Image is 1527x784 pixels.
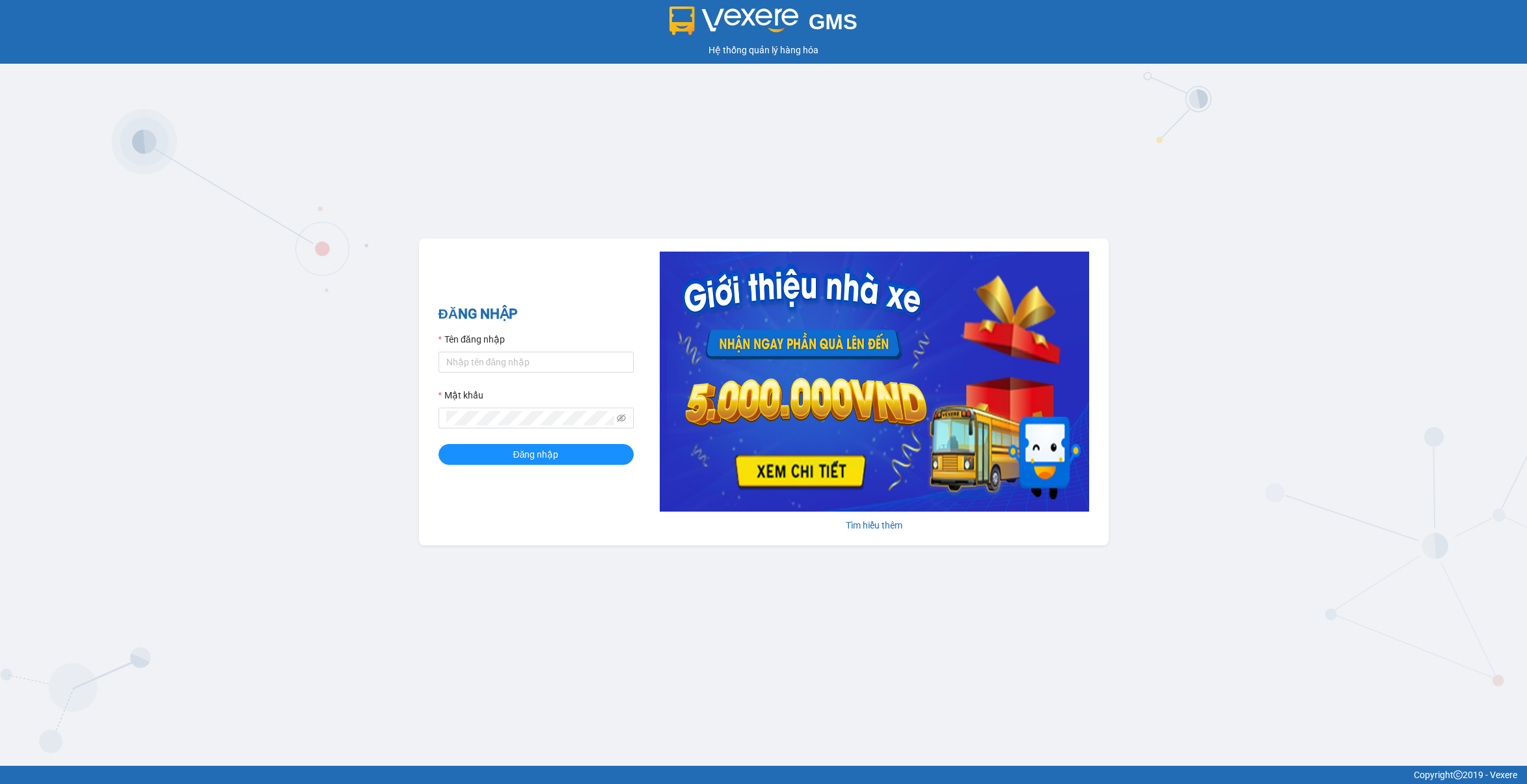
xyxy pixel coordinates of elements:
[439,388,483,402] label: Mật khẩu
[439,352,634,372] input: Tên đăng nhập
[446,411,614,425] input: Mật khẩu
[660,518,1089,532] div: Tìm hiểu thêm
[1453,770,1463,779] span: copyright
[669,7,798,35] img: logo 2
[3,43,1524,57] div: Hệ thống quản lý hàng hóa
[439,304,634,325] h2: ĐĂNG NHẬP
[617,413,626,423] span: eye-invisible
[669,20,858,30] a: GMS
[513,447,559,462] span: Đăng nhập
[809,10,858,34] span: GMS
[660,252,1089,512] img: banner-0
[439,332,505,346] label: Tên đăng nhập
[439,444,634,465] button: Đăng nhập
[10,768,1517,782] div: Copyright 2019 - Vexere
